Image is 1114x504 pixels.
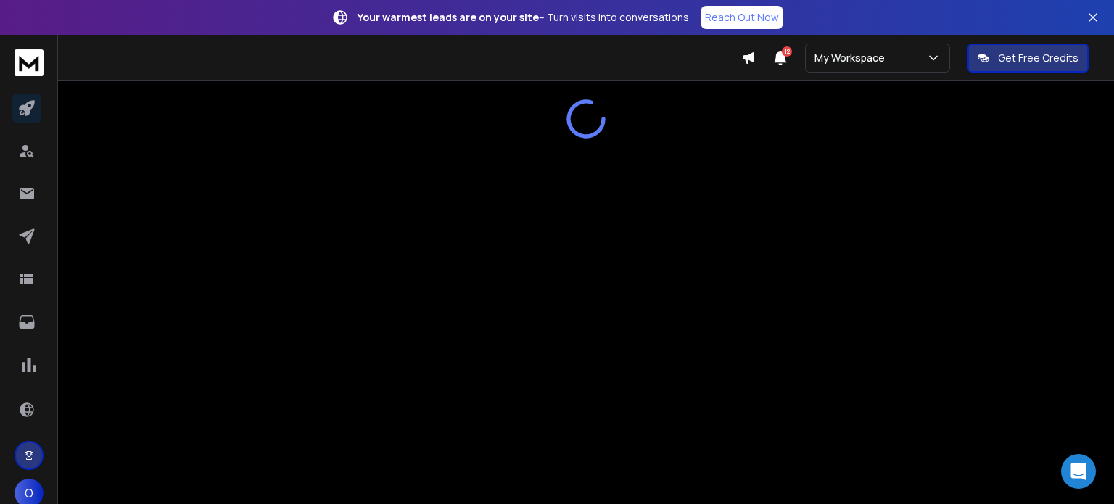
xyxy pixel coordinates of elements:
[1061,454,1096,489] div: Open Intercom Messenger
[701,6,783,29] a: Reach Out Now
[782,46,792,57] span: 12
[814,51,891,65] p: My Workspace
[998,51,1078,65] p: Get Free Credits
[705,10,779,25] p: Reach Out Now
[358,10,689,25] p: – Turn visits into conversations
[358,10,539,24] strong: Your warmest leads are on your site
[967,44,1089,73] button: Get Free Credits
[15,49,44,76] img: logo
